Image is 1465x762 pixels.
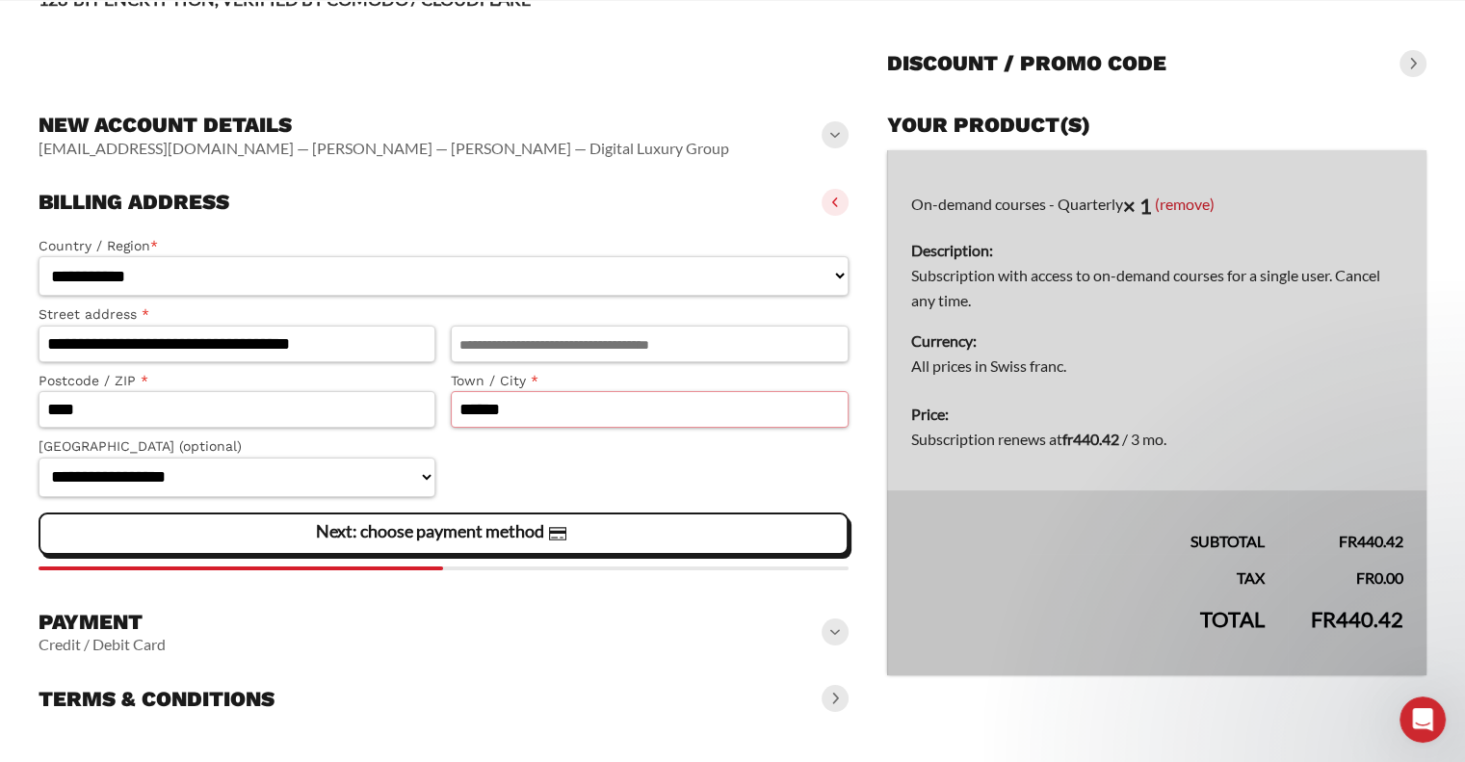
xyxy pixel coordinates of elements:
[39,235,849,257] label: Country / Region
[451,370,848,392] label: Town / City
[39,435,435,458] label: [GEOGRAPHIC_DATA]
[39,635,166,654] vaadin-horizontal-layout: Credit / Debit Card
[39,370,435,392] label: Postcode / ZIP
[39,112,729,139] h3: New account details
[39,609,166,636] h3: Payment
[1400,696,1446,743] iframe: Intercom live chat
[39,189,229,216] h3: Billing address
[39,686,275,713] h3: Terms & conditions
[39,512,849,555] vaadin-button: Next: choose payment method
[39,139,729,158] vaadin-horizontal-layout: [EMAIL_ADDRESS][DOMAIN_NAME] — [PERSON_NAME] — [PERSON_NAME] — Digital Luxury Group
[887,50,1166,77] h3: Discount / promo code
[39,303,435,326] label: Street address
[179,438,242,454] span: (optional)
